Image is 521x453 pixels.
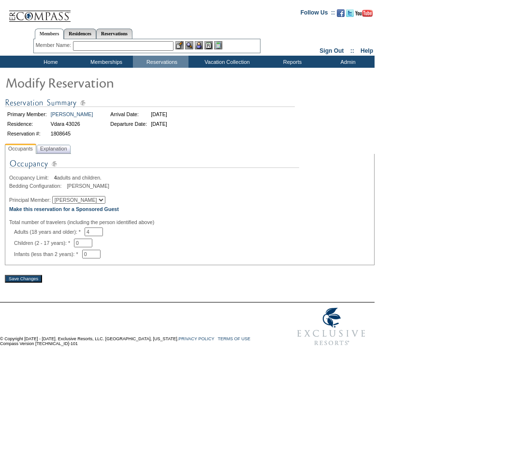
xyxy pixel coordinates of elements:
td: [DATE] [149,110,169,119]
a: Make this reservation for a Sponsored Guest [9,206,119,212]
img: Become our fan on Facebook [337,9,345,17]
img: Modify Reservation [5,73,198,92]
span: Infants (less than 2 years): * [14,251,82,257]
a: Members [35,29,64,39]
img: b_edit.gif [175,41,184,49]
td: Reports [263,56,319,68]
a: Sign Out [319,47,344,54]
a: Become our fan on Facebook [337,12,345,18]
input: Save Changes [5,275,42,283]
span: [PERSON_NAME] [67,183,109,189]
a: PRIVACY POLICY [178,336,214,341]
td: Admin [319,56,375,68]
span: Principal Member: [9,197,51,203]
td: Departure Date: [109,120,148,128]
img: Occupancy [9,158,299,175]
td: 1808645 [49,129,95,138]
span: Occupancy Limit: [9,175,53,181]
td: Home [22,56,77,68]
img: View [185,41,193,49]
a: Help [361,47,373,54]
div: adults and children. [9,175,370,181]
span: Bedding Configuration: [9,183,65,189]
a: [PERSON_NAME] [51,111,93,117]
td: Reservations [133,56,188,68]
img: Exclusive Resorts [288,302,375,351]
img: Reservation Summary [5,97,295,109]
a: Residences [64,29,96,39]
img: Compass Home [8,2,71,22]
td: Primary Member: [6,110,48,119]
td: Memberships [77,56,133,68]
a: Reservations [96,29,132,39]
a: TERMS OF USE [218,336,251,341]
span: Children (2 - 17 years): * [14,240,74,246]
div: Total number of travelers (including the person identified above) [9,219,370,225]
img: Subscribe to our YouTube Channel [355,10,373,17]
a: Subscribe to our YouTube Channel [355,12,373,18]
span: Explanation [38,144,69,154]
span: 4 [54,175,57,181]
span: Adults (18 years and older): * [14,229,85,235]
td: Follow Us :: [301,8,335,20]
a: Follow us on Twitter [346,12,354,18]
td: Reservation #: [6,129,48,138]
td: [DATE] [149,120,169,128]
img: Follow us on Twitter [346,9,354,17]
img: Impersonate [195,41,203,49]
img: b_calculator.gif [214,41,222,49]
span: :: [350,47,354,54]
td: Vdara 43026 [49,120,95,128]
div: Member Name: [36,41,73,49]
td: Arrival Date: [109,110,148,119]
span: Occupants [6,144,35,154]
img: Reservations [204,41,213,49]
td: Vacation Collection [188,56,263,68]
td: Residence: [6,120,48,128]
